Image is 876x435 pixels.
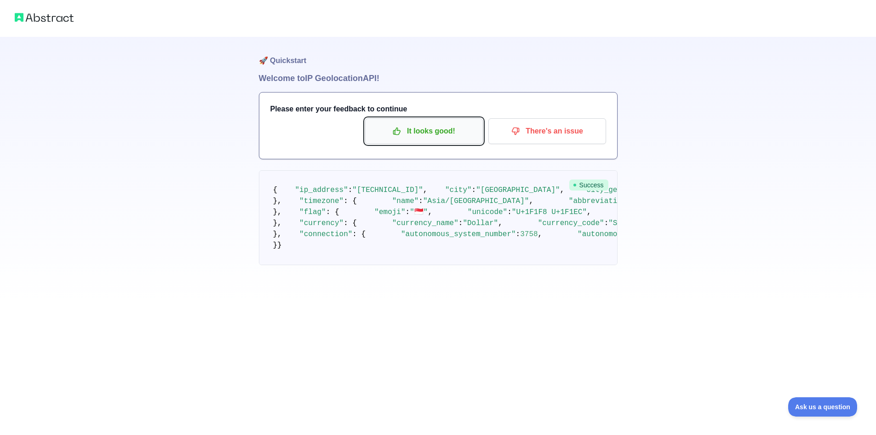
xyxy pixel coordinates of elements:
[512,208,587,216] span: "U+1F1F8 U+1F1EC"
[445,186,472,194] span: "city"
[587,208,591,216] span: ,
[352,186,423,194] span: "[TECHNICAL_ID]"
[352,230,366,238] span: : {
[428,208,432,216] span: ,
[788,397,858,417] iframe: Toggle Customer Support
[529,197,533,205] span: ,
[326,208,339,216] span: : {
[458,219,463,227] span: :
[392,197,419,205] span: "name"
[468,208,507,216] span: "unicode"
[270,104,606,115] h3: Please enter your feedback to continue
[476,186,560,194] span: "[GEOGRAPHIC_DATA]"
[423,197,529,205] span: "Asia/[GEOGRAPHIC_DATA]"
[299,219,344,227] span: "currency"
[299,208,326,216] span: "flag"
[538,230,543,238] span: ,
[348,186,353,194] span: :
[259,72,618,85] h1: Welcome to IP Geolocation API!
[578,230,719,238] span: "autonomous_system_organization"
[538,219,604,227] span: "currency_code"
[472,186,476,194] span: :
[365,118,483,144] button: It looks good!
[516,230,521,238] span: :
[401,230,516,238] span: "autonomous_system_number"
[344,219,357,227] span: : {
[495,123,599,139] p: There's an issue
[418,197,423,205] span: :
[410,208,428,216] span: "🇸🇬"
[344,197,357,205] span: : {
[259,37,618,72] h1: 🚀 Quickstart
[299,197,344,205] span: "timezone"
[608,219,630,227] span: "SGD"
[423,186,428,194] span: ,
[560,186,565,194] span: ,
[273,186,278,194] span: {
[372,123,476,139] p: It looks good!
[15,11,74,24] img: Abstract logo
[520,230,538,238] span: 3758
[488,118,606,144] button: There's an issue
[392,219,458,227] span: "currency_name"
[299,230,352,238] span: "connection"
[569,197,630,205] span: "abbreviation"
[507,208,512,216] span: :
[604,219,609,227] span: :
[498,219,503,227] span: ,
[463,219,498,227] span: "Dollar"
[406,208,410,216] span: :
[374,208,405,216] span: "emoji"
[295,186,348,194] span: "ip_address"
[569,180,608,191] span: Success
